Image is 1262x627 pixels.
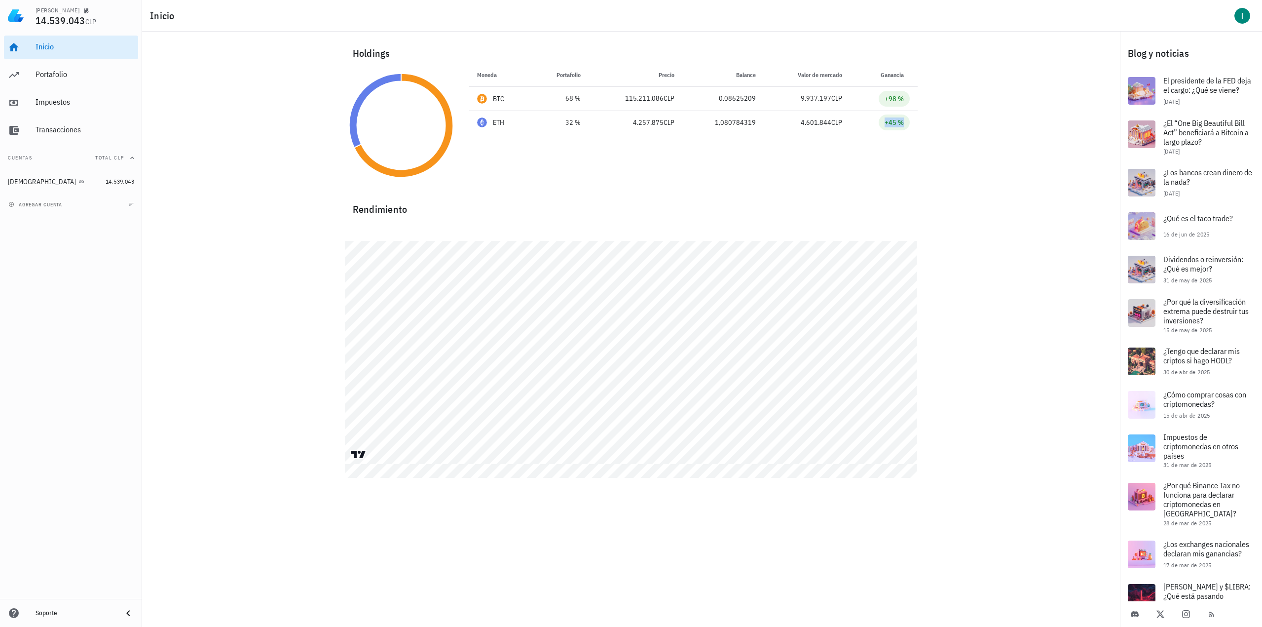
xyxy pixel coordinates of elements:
span: Impuestos de criptomonedas en otros países [1163,432,1238,461]
a: Portafolio [4,63,138,87]
div: avatar [1234,8,1250,24]
a: ¿Los bancos crean dinero de la nada? [DATE] [1120,161,1262,204]
span: ¿Por qué Binance Tax no funciona para declarar criptomonedas en [GEOGRAPHIC_DATA]? [1163,480,1240,519]
span: 30 de abr de 2025 [1163,368,1210,376]
span: 14.539.043 [106,178,134,185]
div: [DEMOGRAPHIC_DATA] [8,178,76,186]
span: El presidente de la FED deja el cargo: ¿Qué se viene? [1163,76,1251,95]
img: LedgiFi [8,8,24,24]
th: Moneda [469,63,531,87]
button: agregar cuenta [6,199,67,209]
th: Portafolio [531,63,589,87]
a: ¿Por qué la diversificación extrema puede destruir tus inversiones? 15 de may de 2025 [1120,291,1262,340]
span: 4.601.844 [801,118,831,127]
div: 68 % [539,93,581,104]
span: Dividendos o reinversión: ¿Qué es mejor? [1163,254,1243,274]
span: 115.211.086 [625,94,664,103]
a: Impuestos [4,91,138,115]
span: 15 de abr de 2025 [1163,412,1210,419]
span: [DATE] [1163,190,1180,197]
span: ¿Cómo comprar cosas con criptomonedas? [1163,390,1246,409]
div: Soporte [36,609,114,617]
a: ¿Los exchanges nacionales declaran mis ganancias? 17 de mar de 2025 [1120,533,1262,576]
div: Rendimiento [345,194,918,217]
span: ¿Tengo que declarar mis criptos si hago HODL? [1163,346,1240,365]
div: Impuestos [36,97,134,107]
a: El presidente de la FED deja el cargo: ¿Qué se viene? [DATE] [1120,69,1262,113]
span: Total CLP [95,155,124,161]
a: [PERSON_NAME] y $LIBRA: ¿Qué está pasando realmente? [1120,576,1262,625]
div: BTC-icon [477,94,487,104]
a: Inicio [4,36,138,59]
a: ¿Por qué Binance Tax no funciona para declarar criptomonedas en [GEOGRAPHIC_DATA]? 28 de mar de 2025 [1120,475,1262,533]
span: CLP [85,17,97,26]
span: [PERSON_NAME] y $LIBRA: ¿Qué está pasando realmente? [1163,582,1251,610]
div: +98 % [885,94,904,104]
span: 9.937.197 [801,94,831,103]
div: Inicio [36,42,134,51]
div: BTC [493,94,505,104]
span: [DATE] [1163,98,1180,105]
span: 31 de may de 2025 [1163,276,1212,284]
span: 17 de mar de 2025 [1163,561,1212,569]
a: Dividendos o reinversión: ¿Qué es mejor? 31 de may de 2025 [1120,248,1262,291]
span: 28 de mar de 2025 [1163,519,1212,527]
span: 16 de jun de 2025 [1163,231,1210,238]
div: Portafolio [36,70,134,79]
a: [DEMOGRAPHIC_DATA] 14.539.043 [4,170,138,194]
span: agregar cuenta [10,201,62,208]
div: Transacciones [36,125,134,134]
span: 15 de may de 2025 [1163,326,1212,334]
a: Charting by TradingView [350,450,367,459]
div: Blog y noticias [1120,38,1262,69]
a: Impuestos de criptomonedas en otros países 31 de mar de 2025 [1120,427,1262,475]
th: Balance [682,63,764,87]
span: CLP [664,118,674,127]
div: ETH-icon [477,118,487,127]
button: CuentasTotal CLP [4,146,138,170]
span: CLP [664,94,674,103]
th: Valor de mercado [764,63,850,87]
span: CLP [831,118,842,127]
span: ¿Qué es el taco trade? [1163,213,1233,223]
div: 0,08625209 [690,93,756,104]
span: 14.539.043 [36,14,85,27]
span: 31 de mar de 2025 [1163,461,1212,469]
div: [PERSON_NAME] [36,6,79,14]
span: [DATE] [1163,148,1180,155]
a: ¿Qué es el taco trade? 16 de jun de 2025 [1120,204,1262,248]
div: ETH [493,118,505,127]
a: ¿Cómo comprar cosas con criptomonedas? 15 de abr de 2025 [1120,383,1262,427]
div: 1,080784319 [690,118,756,128]
div: +45 % [885,118,904,127]
span: CLP [831,94,842,103]
div: Holdings [345,38,918,69]
span: Ganancia [881,71,910,78]
a: ¿El “One Big Beautiful Bill Act” beneficiará a Bitcoin a largo plazo? [DATE] [1120,113,1262,161]
a: ¿Tengo que declarar mis criptos si hago HODL? 30 de abr de 2025 [1120,340,1262,383]
th: Precio [589,63,682,87]
span: ¿El “One Big Beautiful Bill Act” beneficiará a Bitcoin a largo plazo? [1163,118,1249,147]
div: 32 % [539,118,581,128]
span: ¿Por qué la diversificación extrema puede destruir tus inversiones? [1163,297,1249,325]
span: ¿Los exchanges nacionales declaran mis ganancias? [1163,539,1249,558]
h1: Inicio [150,8,179,24]
span: 4.257.875 [633,118,664,127]
a: Transacciones [4,118,138,142]
span: ¿Los bancos crean dinero de la nada? [1163,167,1252,187]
